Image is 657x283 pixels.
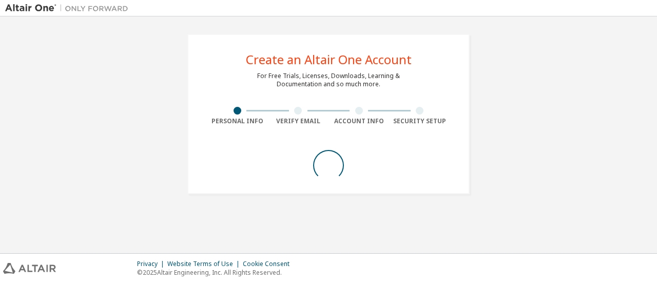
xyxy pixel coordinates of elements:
[137,260,167,268] div: Privacy
[167,260,243,268] div: Website Terms of Use
[328,117,390,125] div: Account Info
[246,53,412,66] div: Create an Altair One Account
[390,117,451,125] div: Security Setup
[257,72,400,88] div: For Free Trials, Licenses, Downloads, Learning & Documentation and so much more.
[268,117,329,125] div: Verify Email
[5,3,133,13] img: Altair One
[3,263,56,274] img: altair_logo.svg
[207,117,268,125] div: Personal Info
[137,268,296,277] p: © 2025 Altair Engineering, Inc. All Rights Reserved.
[243,260,296,268] div: Cookie Consent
